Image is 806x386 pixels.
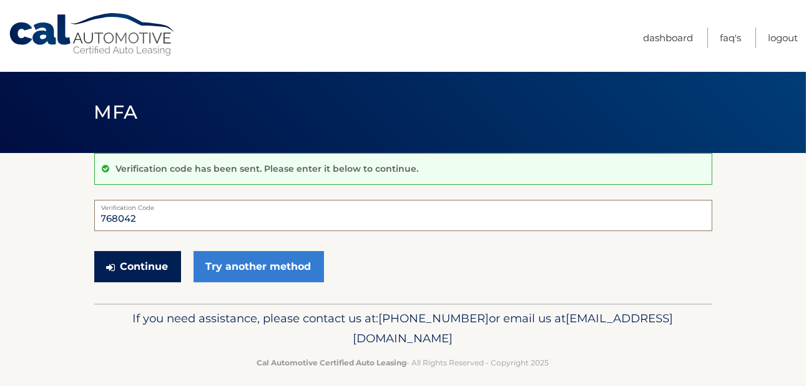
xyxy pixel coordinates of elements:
span: [EMAIL_ADDRESS][DOMAIN_NAME] [353,311,674,345]
a: Dashboard [643,27,693,48]
label: Verification Code [94,200,712,210]
p: Verification code has been sent. Please enter it below to continue. [116,163,419,174]
input: Verification Code [94,200,712,231]
a: Cal Automotive [8,12,177,57]
strong: Cal Automotive Certified Auto Leasing [257,358,407,367]
a: FAQ's [720,27,741,48]
a: Try another method [194,251,324,282]
a: Logout [768,27,798,48]
span: MFA [94,101,138,124]
button: Continue [94,251,181,282]
p: - All Rights Reserved - Copyright 2025 [102,356,704,369]
span: [PHONE_NUMBER] [379,311,489,325]
p: If you need assistance, please contact us at: or email us at [102,309,704,349]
